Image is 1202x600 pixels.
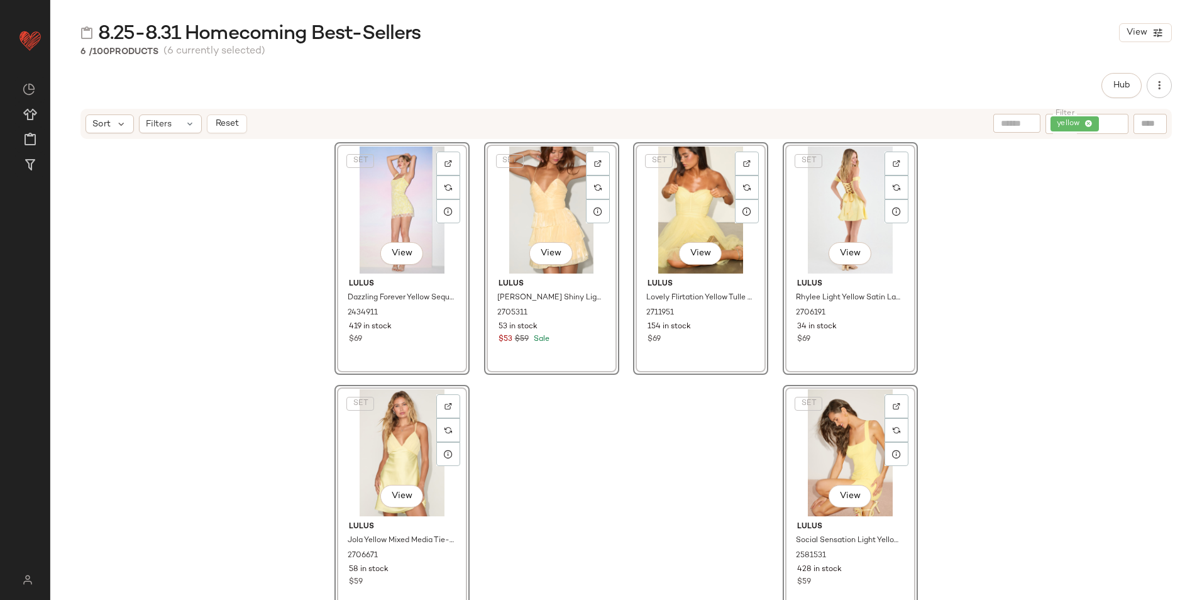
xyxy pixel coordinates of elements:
[391,248,412,258] span: View
[637,147,764,274] img: 2711951_01_hero_2025-08-08.jpg
[444,426,452,434] img: svg%3e
[80,45,158,58] div: Products
[787,389,913,516] img: 12666501_2581531.jpg
[594,184,602,191] img: svg%3e
[795,397,822,411] button: SET
[679,242,722,265] button: View
[796,550,826,562] span: 2581531
[540,248,561,258] span: View
[23,83,35,96] img: svg%3e
[839,491,861,501] span: View
[497,292,604,304] span: [PERSON_NAME] Shiny Light Yellow Tiered Mini Dress
[92,118,111,131] span: Sort
[529,242,572,265] button: View
[800,157,816,165] span: SET
[1113,81,1130,91] span: Hub
[800,399,816,408] span: SET
[796,292,902,304] span: Rhylee Light Yellow Satin Lace-Up Off-the-Shoulder Mini Dress
[496,154,524,168] button: SET
[380,485,423,508] button: View
[594,160,602,167] img: svg%3e
[829,485,871,508] button: View
[1126,28,1147,38] span: View
[743,184,751,191] img: svg%3e
[214,119,238,129] span: Reset
[893,160,900,167] img: svg%3e
[646,292,753,304] span: Lovely Flirtation Yellow Tulle Strapless Bustier Mini Dress
[1119,23,1172,42] button: View
[348,308,378,319] span: 2434911
[92,47,109,57] span: 100
[893,426,900,434] img: svg%3e
[690,248,711,258] span: View
[80,26,93,39] img: svg%3e
[444,403,452,410] img: svg%3e
[348,292,454,304] span: Dazzling Forever Yellow Sequin Beaded Bodycon Mini Dress
[893,403,900,410] img: svg%3e
[651,157,667,165] span: SET
[787,147,913,274] img: 13017241_2706191.jpg
[1057,118,1084,130] span: yellow
[488,147,615,274] img: 2705311_01_hero_2025-07-22.jpg
[339,147,465,274] img: 13017581_2434911.jpg
[646,308,674,319] span: 2711951
[497,308,527,319] span: 2705311
[743,160,751,167] img: svg%3e
[98,21,421,47] span: 8.25-8.31 Homecoming Best-Sellers
[796,535,902,547] span: Social Sensation Light Yellow Square Neck Mini Bodycon Dress
[348,535,454,547] span: Jola Yellow Mixed Media Tie-Back Mini Dress
[18,28,43,53] img: heart_red.DM2ytmEG.svg
[795,154,822,168] button: SET
[893,184,900,191] img: svg%3e
[146,118,172,131] span: Filters
[391,491,412,501] span: View
[645,154,673,168] button: SET
[207,114,247,133] button: Reset
[502,157,517,165] span: SET
[352,157,368,165] span: SET
[380,242,423,265] button: View
[339,389,465,516] img: 2706671_02_front_2025-08-04.jpg
[346,397,374,411] button: SET
[352,399,368,408] span: SET
[839,248,860,258] span: View
[796,308,825,319] span: 2706191
[1101,73,1142,98] button: Hub
[163,44,265,59] span: (6 currently selected)
[348,550,378,562] span: 2706671
[828,242,871,265] button: View
[444,184,452,191] img: svg%3e
[346,154,374,168] button: SET
[80,47,92,57] span: 6 /
[444,160,452,167] img: svg%3e
[15,575,40,585] img: svg%3e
